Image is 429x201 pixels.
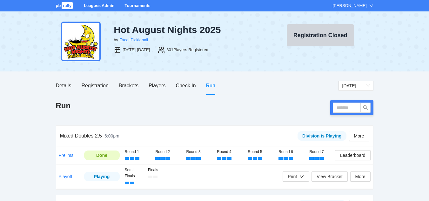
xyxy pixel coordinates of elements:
a: pbrally [56,3,74,8]
div: Brackets [119,82,138,90]
button: Print [283,171,309,182]
div: Round 4 [217,149,243,155]
div: Registration [81,82,108,90]
div: Done [89,152,115,159]
a: Excel Pickleball [119,37,148,42]
div: Round 3 [186,149,212,155]
button: Registration Closed [287,24,354,46]
div: Round 7 [309,149,335,155]
div: Players [149,82,165,90]
div: [DATE]-[DATE] [123,47,150,53]
div: Semi Finals [125,167,143,179]
button: Leaderboard [335,150,370,160]
span: Sunday [342,81,370,90]
span: More [354,132,364,139]
img: hot-aug.png [61,22,101,61]
div: Playing [89,173,115,180]
div: Hot August Nights 2025 [114,24,262,36]
span: More [355,173,365,180]
a: Leagues Admin [84,3,114,8]
button: View Bracket [312,171,347,182]
div: Round 2 [155,149,181,155]
span: 6:00pm [104,133,119,138]
div: Round 5 [248,149,273,155]
span: rally [62,2,73,9]
span: down [299,174,304,179]
div: Division is Playing [302,132,342,139]
span: search [361,105,370,110]
span: Leaderboard [340,152,365,159]
div: Round 1 [125,149,151,155]
a: Tournaments [124,3,150,8]
div: Round 6 [278,149,304,155]
button: search [360,103,371,113]
div: [PERSON_NAME] [333,3,367,9]
a: Playoff [59,174,72,179]
div: Run [206,82,215,90]
div: Check In [176,82,196,90]
div: 301 Players Registered [166,47,208,53]
button: More [350,171,371,182]
div: Finals [148,167,166,173]
span: pb [56,3,61,8]
a: Prelims [59,153,74,158]
span: View Bracket [317,173,342,180]
button: More [349,131,369,141]
div: Print [288,173,297,180]
div: Details [56,82,71,90]
div: by [114,37,118,43]
span: down [369,3,373,8]
span: Mixed Doubles 2.5 [60,133,102,138]
h1: Run [56,101,71,111]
